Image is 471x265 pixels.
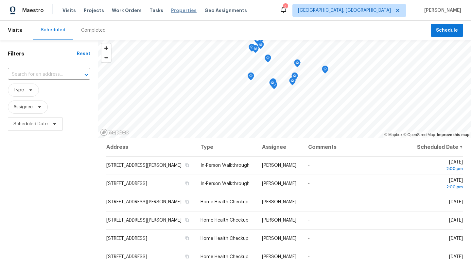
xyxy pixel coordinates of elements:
[8,23,22,38] span: Visits
[249,44,255,54] div: Map marker
[257,41,264,51] div: Map marker
[415,178,463,190] span: [DATE]
[13,87,24,93] span: Type
[13,104,33,110] span: Assignee
[62,7,76,14] span: Visits
[106,181,147,186] span: [STREET_ADDRESS]
[269,79,276,89] div: Map marker
[283,4,288,10] div: 2
[437,132,469,137] a: Improve this map
[270,78,276,88] div: Map marker
[184,162,190,168] button: Copy Address
[171,7,197,14] span: Properties
[449,200,463,204] span: [DATE]
[431,24,463,37] button: Schedule
[308,200,310,204] span: -
[201,255,249,259] span: Home Health Checkup
[449,218,463,223] span: [DATE]
[84,7,104,14] span: Projects
[8,70,72,80] input: Search for an address...
[449,255,463,259] span: [DATE]
[22,7,44,14] span: Maestro
[149,8,163,13] span: Tasks
[106,163,182,168] span: [STREET_ADDRESS][PERSON_NAME]
[184,254,190,259] button: Copy Address
[262,181,296,186] span: [PERSON_NAME]
[41,27,65,33] div: Scheduled
[101,43,111,53] button: Zoom in
[415,160,463,172] span: [DATE]
[13,121,48,127] span: Scheduled Date
[422,7,461,14] span: [PERSON_NAME]
[201,236,249,241] span: Home Health Checkup
[254,36,261,46] div: Map marker
[262,163,296,168] span: [PERSON_NAME]
[195,138,257,156] th: Type
[81,27,106,34] div: Completed
[184,217,190,223] button: Copy Address
[415,184,463,190] div: 2:00 pm
[262,218,296,223] span: [PERSON_NAME]
[252,45,259,55] div: Map marker
[82,70,91,79] button: Open
[257,138,303,156] th: Assignee
[265,55,271,65] div: Map marker
[106,218,182,223] span: [STREET_ADDRESS][PERSON_NAME]
[184,199,190,205] button: Copy Address
[291,72,298,83] div: Map marker
[106,138,195,156] th: Address
[262,255,296,259] span: [PERSON_NAME]
[8,51,77,57] h1: Filters
[308,236,310,241] span: -
[201,200,249,204] span: Home Health Checkup
[100,129,129,136] a: Mapbox homepage
[303,138,410,156] th: Comments
[410,138,463,156] th: Scheduled Date ↑
[322,66,328,76] div: Map marker
[248,72,254,83] div: Map marker
[436,26,458,35] span: Schedule
[262,236,296,241] span: [PERSON_NAME]
[106,200,182,204] span: [STREET_ADDRESS][PERSON_NAME]
[112,7,142,14] span: Work Orders
[415,165,463,172] div: 2:00 pm
[98,40,471,138] canvas: Map
[298,7,391,14] span: [GEOGRAPHIC_DATA], [GEOGRAPHIC_DATA]
[308,163,310,168] span: -
[204,7,247,14] span: Geo Assignments
[308,255,310,259] span: -
[384,132,402,137] a: Mapbox
[106,236,147,241] span: [STREET_ADDRESS]
[77,51,90,57] div: Reset
[289,77,296,87] div: Map marker
[201,181,250,186] span: In-Person Walkthrough
[308,218,310,223] span: -
[101,53,111,62] button: Zoom out
[184,235,190,241] button: Copy Address
[201,163,250,168] span: In-Person Walkthrough
[262,200,296,204] span: [PERSON_NAME]
[294,59,301,70] div: Map marker
[106,255,147,259] span: [STREET_ADDRESS]
[201,218,249,223] span: Home Health Checkup
[308,181,310,186] span: -
[449,236,463,241] span: [DATE]
[403,132,435,137] a: OpenStreetMap
[184,180,190,186] button: Copy Address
